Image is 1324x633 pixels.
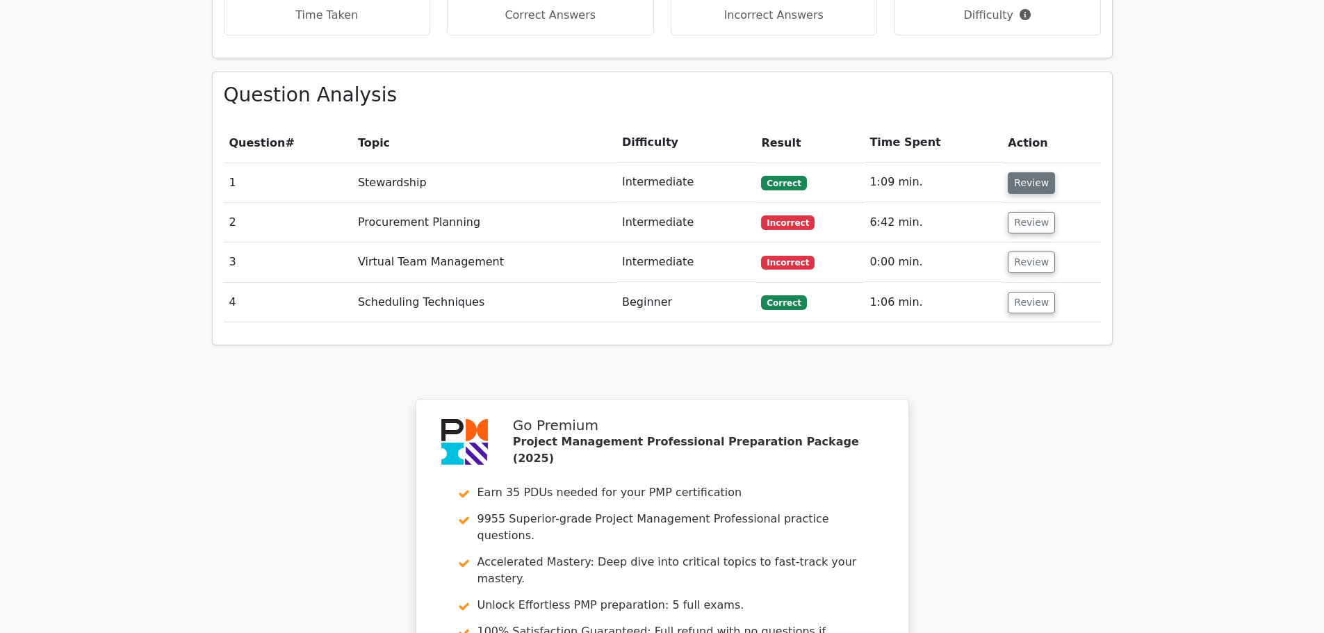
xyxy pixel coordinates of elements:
[352,283,616,322] td: Scheduling Techniques
[224,123,352,163] th: #
[616,283,755,322] td: Beginner
[683,7,866,24] p: Incorrect Answers
[616,242,755,282] td: Intermediate
[352,163,616,202] td: Stewardship
[224,83,1101,107] h3: Question Analysis
[864,123,1002,163] th: Time Spent
[229,136,286,149] span: Question
[352,203,616,242] td: Procurement Planning
[761,176,806,190] span: Correct
[1008,252,1055,273] button: Review
[864,163,1002,202] td: 1:09 min.
[616,203,755,242] td: Intermediate
[761,256,815,270] span: Incorrect
[352,242,616,282] td: Virtual Team Management
[906,7,1089,24] p: Difficulty
[459,7,642,24] p: Correct Answers
[352,123,616,163] th: Topic
[224,163,352,202] td: 1
[761,215,815,229] span: Incorrect
[755,123,864,163] th: Result
[1002,123,1100,163] th: Action
[864,242,1002,282] td: 0:00 min.
[224,242,352,282] td: 3
[864,283,1002,322] td: 1:06 min.
[1008,292,1055,313] button: Review
[224,283,352,322] td: 4
[1008,212,1055,233] button: Review
[616,123,755,163] th: Difficulty
[236,7,419,24] p: Time Taken
[761,295,806,309] span: Correct
[616,163,755,202] td: Intermediate
[224,203,352,242] td: 2
[1008,172,1055,194] button: Review
[864,203,1002,242] td: 6:42 min.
